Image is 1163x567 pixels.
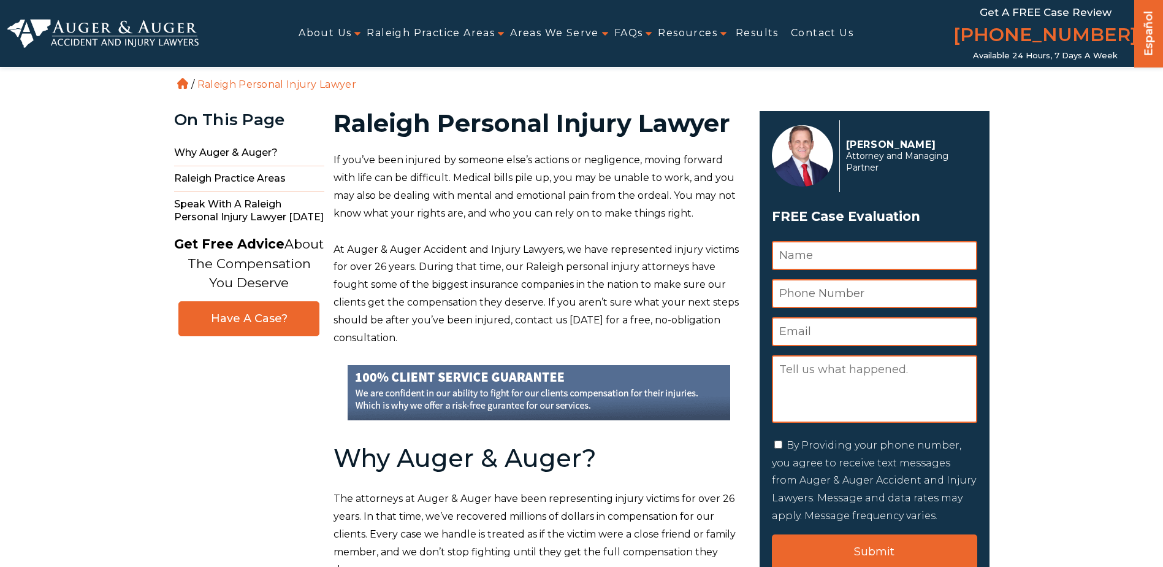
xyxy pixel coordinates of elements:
input: Email [772,317,977,346]
a: Have A Case? [178,301,319,336]
a: Home [177,78,188,89]
h2: Why Auger & Auger? [334,445,745,472]
img: Herbert Auger [772,125,833,187]
span: Why Auger & Auger? [174,141,324,166]
a: [PHONE_NUMBER] [953,21,1137,51]
p: If you’ve been injured by someone else’s actions or negligence, moving forward with life can be d... [334,152,745,222]
span: Speak with a Raleigh Personal Injury Lawyer [DATE] [174,192,324,230]
a: Results [736,20,779,47]
span: Attorney and Managing Partner [846,150,970,174]
a: Raleigh Practice Areas [367,20,495,47]
p: At Auger & Auger Accident and Injury Lawyers, we have represented injury victims for over 26 year... [334,241,745,347]
strong: Get Free Advice [174,236,284,252]
a: Resources [658,20,717,47]
span: FREE Case Evaluation [772,205,977,228]
span: Available 24 Hours, 7 Days a Week [973,51,1118,61]
p: About The Compensation You Deserve [174,234,324,293]
a: About Us [299,20,351,47]
h1: Raleigh Personal Injury Lawyer [334,111,745,136]
span: Raleigh Practice Areas [174,166,324,192]
span: Get a FREE Case Review [980,6,1112,18]
p: [PERSON_NAME] [846,139,970,150]
input: Phone Number [772,279,977,308]
li: Raleigh Personal Injury Lawyer [194,79,359,90]
span: Have A Case? [191,312,307,326]
input: Name [772,241,977,270]
a: Contact Us [791,20,853,47]
div: On This Page [174,111,324,129]
img: guarantee-banner [348,365,730,420]
a: FAQs [614,20,643,47]
label: By Providing your phone number, you agree to receive text messages from Auger & Auger Accident an... [772,439,976,522]
a: Areas We Serve [510,20,599,47]
img: Auger & Auger Accident and Injury Lawyers Logo [7,19,199,48]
